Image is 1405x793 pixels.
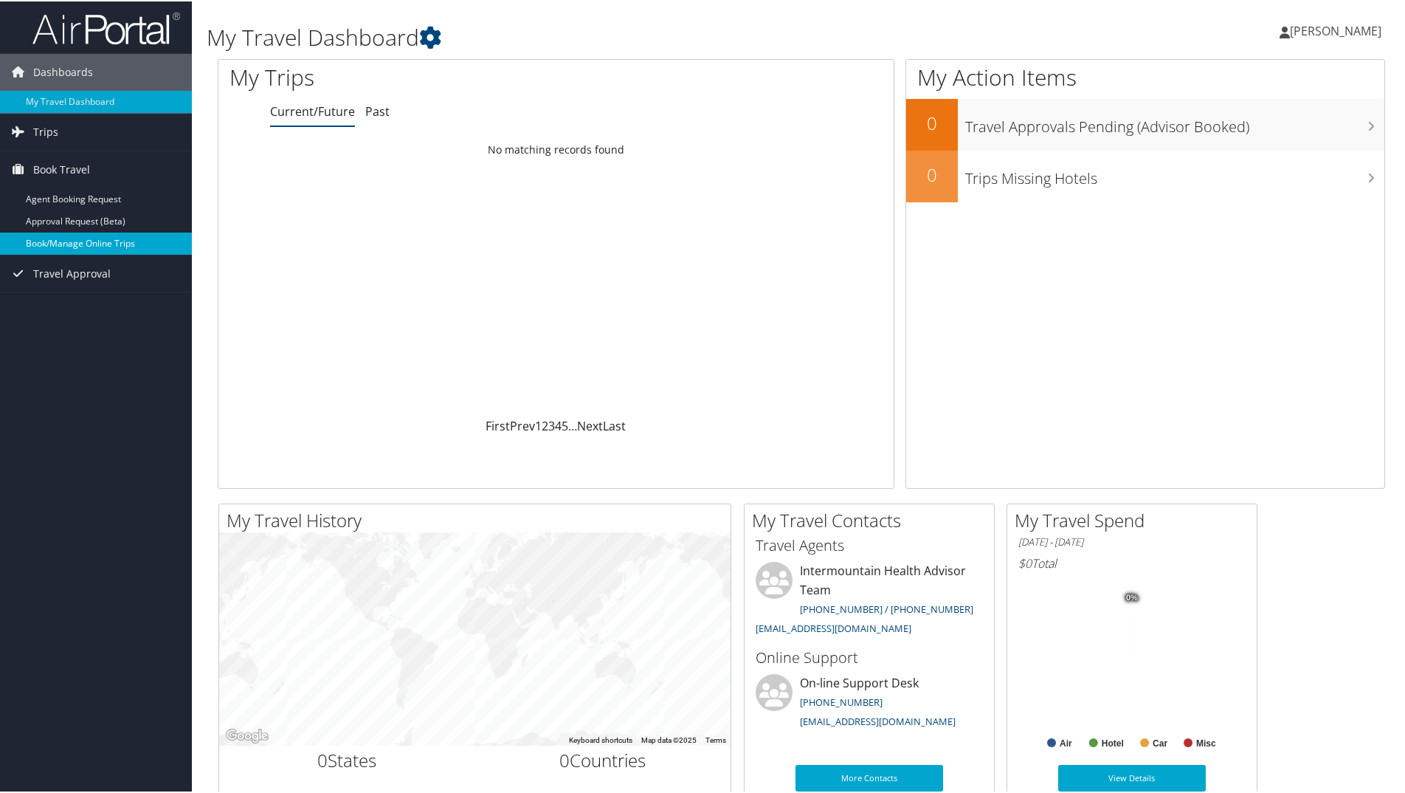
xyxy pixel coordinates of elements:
a: 3 [548,416,555,433]
a: First [486,416,510,433]
h2: 0 [906,161,958,186]
h2: My Travel Spend [1015,507,1257,532]
a: [PHONE_NUMBER] / [PHONE_NUMBER] [800,601,973,614]
h3: Online Support [756,646,983,667]
h1: My Action Items [906,61,1384,92]
a: Terms (opens in new tab) [705,735,726,743]
a: Open this area in Google Maps (opens a new window) [223,725,272,744]
h2: My Travel History [227,507,731,532]
text: Hotel [1102,737,1124,747]
button: Keyboard shortcuts [569,734,632,744]
a: Current/Future [270,102,355,118]
a: [EMAIL_ADDRESS][DOMAIN_NAME] [800,713,956,727]
text: Misc [1196,737,1216,747]
a: More Contacts [795,763,943,790]
tspan: 0% [1126,592,1138,601]
span: 0 [559,746,570,771]
h2: 0 [906,109,958,134]
img: Google [223,725,272,744]
span: [PERSON_NAME] [1290,21,1381,38]
text: Car [1153,737,1167,747]
a: Past [365,102,390,118]
li: On-line Support Desk [748,673,990,733]
h3: Trips Missing Hotels [965,159,1384,188]
a: Next [577,416,603,433]
li: Intermountain Health Advisor Team [748,560,990,639]
a: 2 [542,416,548,433]
a: 4 [555,416,562,433]
span: 0 [317,746,328,771]
span: $0 [1018,554,1032,570]
h2: My Travel Contacts [752,507,994,532]
a: 0Trips Missing Hotels [906,149,1384,201]
a: View Details [1058,763,1206,790]
span: Dashboards [33,52,93,89]
h6: [DATE] - [DATE] [1018,534,1246,548]
a: [EMAIL_ADDRESS][DOMAIN_NAME] [756,620,911,634]
h3: Travel Approvals Pending (Advisor Booked) [965,108,1384,136]
h6: Total [1018,554,1246,570]
img: airportal-logo.png [32,10,180,44]
span: Map data ©2025 [641,735,697,743]
h1: My Travel Dashboard [207,21,1000,52]
a: 0Travel Approvals Pending (Advisor Booked) [906,97,1384,149]
span: Travel Approval [33,254,111,291]
a: Prev [510,416,535,433]
text: Air [1060,737,1072,747]
a: [PERSON_NAME] [1280,7,1396,52]
h3: Travel Agents [756,534,983,555]
a: [PHONE_NUMBER] [800,694,883,707]
h1: My Trips [229,61,601,92]
td: No matching records found [218,135,894,162]
span: Book Travel [33,150,90,187]
a: 5 [562,416,568,433]
span: Trips [33,112,58,149]
span: … [568,416,577,433]
h2: Countries [486,746,720,772]
a: Last [603,416,626,433]
h2: States [230,746,464,772]
a: 1 [535,416,542,433]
